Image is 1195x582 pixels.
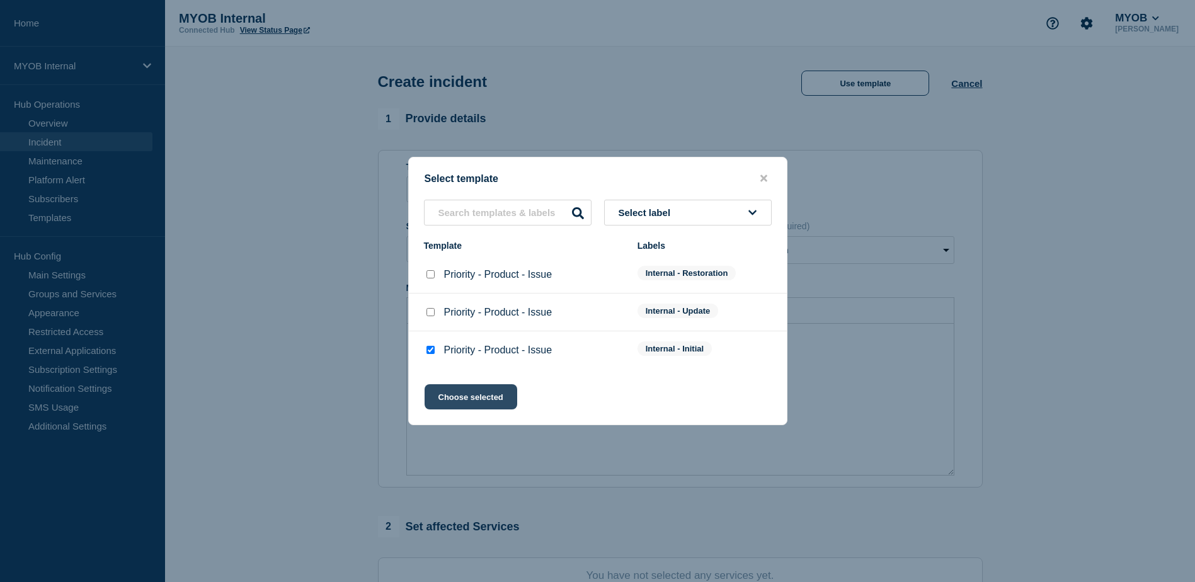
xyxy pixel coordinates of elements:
button: close button [757,173,771,185]
p: Priority - Product - Issue [444,269,552,280]
span: Internal - Initial [638,341,712,356]
div: Labels [638,241,772,251]
button: Select label [604,200,772,225]
input: Search templates & labels [424,200,592,225]
input: Priority - Product - Issue checkbox [426,346,435,354]
div: Select template [409,173,787,185]
input: Priority - Product - Issue checkbox [426,270,435,278]
p: Priority - Product - Issue [444,307,552,318]
span: Internal - Restoration [638,266,736,280]
p: Priority - Product - Issue [444,345,552,356]
span: Select label [619,207,676,218]
div: Template [424,241,625,251]
span: Internal - Update [638,304,719,318]
input: Priority - Product - Issue checkbox [426,308,435,316]
button: Choose selected [425,384,517,409]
